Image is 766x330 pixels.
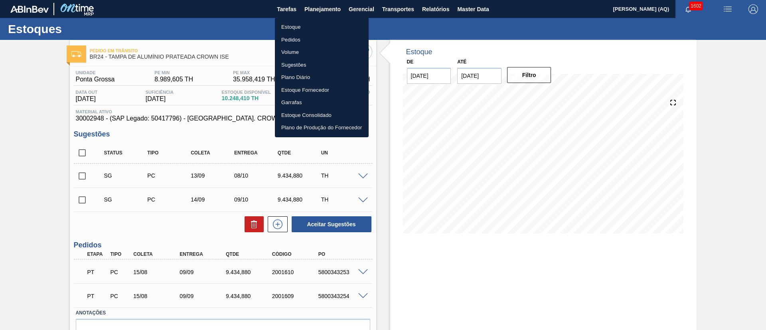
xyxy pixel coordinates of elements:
a: Plano de Produção do Fornecedor [275,121,369,134]
a: Garrafas [275,96,369,109]
a: Estoque [275,21,369,34]
a: Volume [275,46,369,59]
a: Estoque Fornecedor [275,84,369,97]
a: Estoque Consolidado [275,109,369,122]
a: Sugestões [275,59,369,71]
a: Pedidos [275,34,369,46]
a: Plano Diário [275,71,369,84]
